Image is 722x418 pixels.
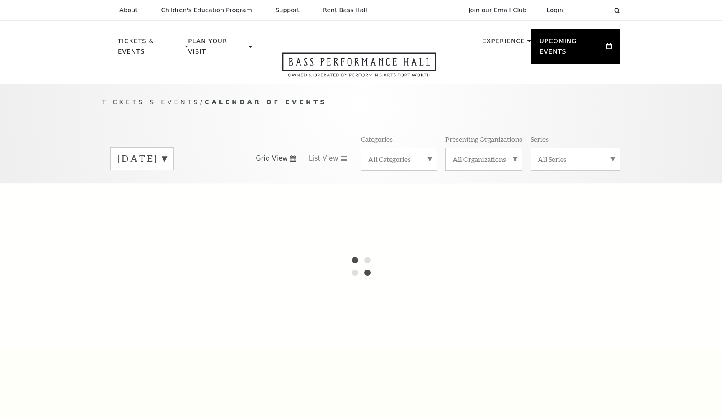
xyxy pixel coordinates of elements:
[119,7,137,14] p: About
[577,6,606,14] select: Select:
[118,36,183,61] p: Tickets & Events
[256,154,288,163] span: Grid View
[323,7,367,14] p: Rent Bass Hall
[275,7,300,14] p: Support
[482,36,525,51] p: Experience
[161,7,252,14] p: Children's Education Program
[188,36,247,61] p: Plan Your Visit
[368,155,430,163] label: All Categories
[102,98,200,105] span: Tickets & Events
[205,98,327,105] span: Calendar of Events
[531,135,549,143] p: Series
[102,97,620,107] p: /
[453,155,515,163] label: All Organizations
[117,152,167,165] label: [DATE]
[361,135,393,143] p: Categories
[309,154,338,163] span: List View
[538,155,613,163] label: All Series
[445,135,522,143] p: Presenting Organizations
[539,36,604,61] p: Upcoming Events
